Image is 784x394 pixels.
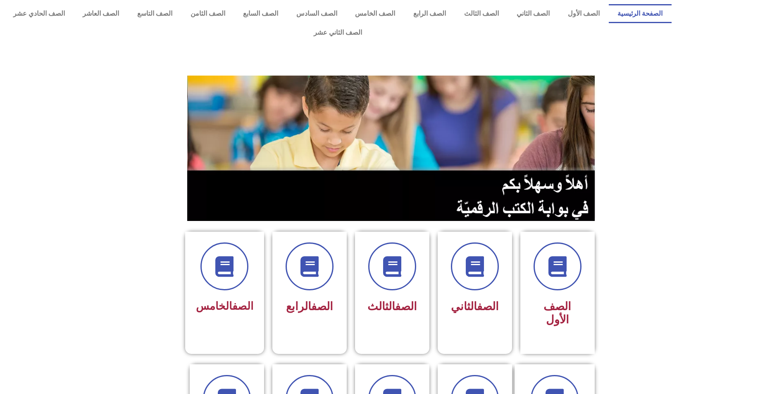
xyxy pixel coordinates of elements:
[455,4,508,23] a: الصف الثالث
[287,4,346,23] a: الصف السادس
[4,23,672,42] a: الصف الثاني عشر
[234,4,287,23] a: الصف السابع
[508,4,559,23] a: الصف الثاني
[609,4,672,23] a: الصفحة الرئيسية
[311,300,333,313] a: الصف
[543,300,571,326] span: الصف الأول
[232,300,253,312] a: الصف
[559,4,609,23] a: الصف الأول
[74,4,129,23] a: الصف العاشر
[367,300,417,313] span: الثالث
[128,4,181,23] a: الصف التاسع
[346,4,405,23] a: الصف الخامس
[477,300,499,313] a: الصف
[451,300,499,313] span: الثاني
[404,4,455,23] a: الصف الرابع
[181,4,234,23] a: الصف الثامن
[286,300,333,313] span: الرابع
[196,300,253,312] span: الخامس
[395,300,417,313] a: الصف
[4,4,74,23] a: الصف الحادي عشر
